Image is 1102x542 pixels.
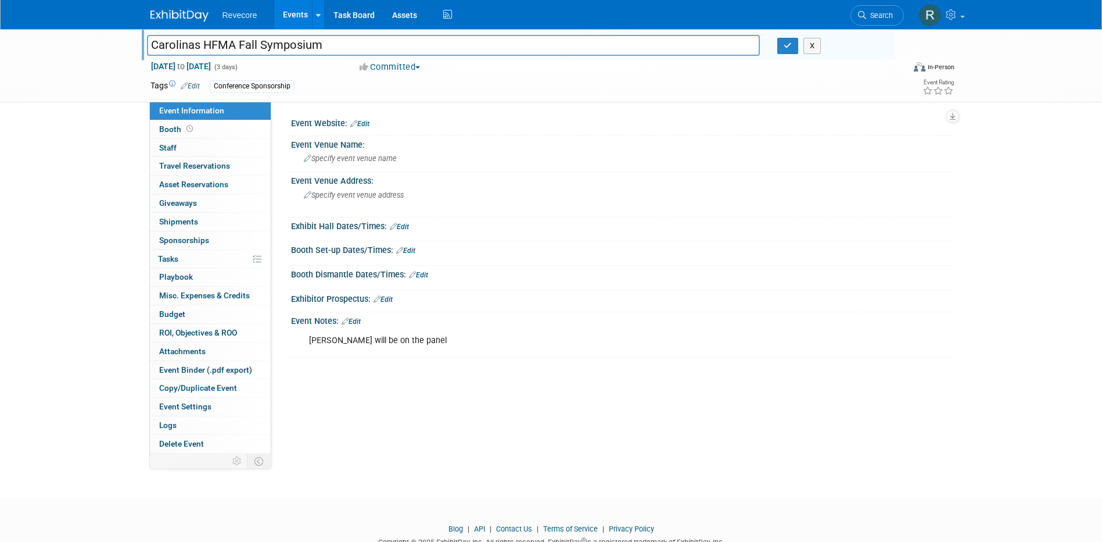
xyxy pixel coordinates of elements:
[159,309,185,319] span: Budget
[247,454,271,469] td: Toggle Event Tabs
[150,324,271,342] a: ROI, Objectives & ROO
[487,525,494,533] span: |
[150,305,271,323] a: Budget
[866,11,893,20] span: Search
[356,61,425,73] button: Committed
[396,247,415,255] a: Edit
[184,124,195,133] span: Booth not reserved yet
[291,290,952,305] div: Exhibitor Prospectus:
[150,139,271,157] a: Staff
[159,198,197,208] span: Giveaways
[150,416,271,434] a: Logs
[159,383,237,393] span: Copy/Duplicate Event
[159,328,237,337] span: ROI, Objectives & ROO
[150,250,271,268] a: Tasks
[350,120,369,128] a: Edit
[150,379,271,397] a: Copy/Duplicate Event
[291,241,952,256] div: Booth Set-up Dates/Times:
[150,398,271,416] a: Event Settings
[150,61,211,72] span: [DATE] [DATE]
[342,318,361,326] a: Edit
[291,115,952,130] div: Event Website:
[159,347,206,356] span: Attachments
[150,435,271,453] a: Delete Event
[150,120,271,138] a: Booth
[835,60,955,78] div: Event Format
[301,329,824,352] div: [PERSON_NAME] will be on the panel
[159,291,250,300] span: Misc. Expenses & Credits
[150,361,271,379] a: Event Binder (.pdf export)
[150,343,271,361] a: Attachments
[159,420,177,430] span: Logs
[914,62,925,72] img: Format-Inperson.png
[150,268,271,286] a: Playbook
[496,525,532,533] a: Contact Us
[150,231,271,249] a: Sponsorships
[210,80,294,92] div: Conference Sponsorship
[158,254,178,263] span: Tasks
[409,271,428,279] a: Edit
[150,80,200,93] td: Tags
[159,439,204,448] span: Delete Event
[609,525,654,533] a: Privacy Policy
[304,154,397,163] span: Specify event venue name
[159,124,195,134] span: Booth
[291,266,952,281] div: Booth Dismantle Dates/Times:
[159,236,209,245] span: Sponsorships
[600,525,607,533] span: |
[850,5,904,26] a: Search
[150,10,209,22] img: ExhibitDay
[159,180,228,189] span: Asset Reservations
[534,525,541,533] span: |
[181,82,200,90] a: Edit
[159,365,252,375] span: Event Binder (.pdf export)
[159,106,224,115] span: Event Information
[150,287,271,305] a: Misc. Expenses & Credits
[150,213,271,231] a: Shipments
[222,10,257,20] span: Revecore
[159,402,211,411] span: Event Settings
[159,161,230,170] span: Travel Reservations
[291,172,952,187] div: Event Venue Address:
[291,312,952,327] div: Event Notes:
[291,217,952,233] div: Exhibit Hall Dates/Times:
[448,525,463,533] a: Blog
[213,63,238,71] span: (3 days)
[374,295,393,304] a: Edit
[150,157,271,175] a: Travel Reservations
[150,176,271,194] a: Asset Reservations
[927,63,954,72] div: In-Person
[304,191,404,199] span: Specify event venue address
[175,62,186,71] span: to
[291,136,952,151] div: Event Venue Name:
[227,454,247,469] td: Personalize Event Tab Strip
[150,102,271,120] a: Event Information
[803,38,821,54] button: X
[159,143,177,152] span: Staff
[390,223,409,231] a: Edit
[922,80,954,85] div: Event Rating
[919,4,941,26] img: Rachael Sires
[465,525,472,533] span: |
[159,272,193,281] span: Playbook
[159,217,198,226] span: Shipments
[474,525,485,533] a: API
[543,525,598,533] a: Terms of Service
[150,194,271,212] a: Giveaways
